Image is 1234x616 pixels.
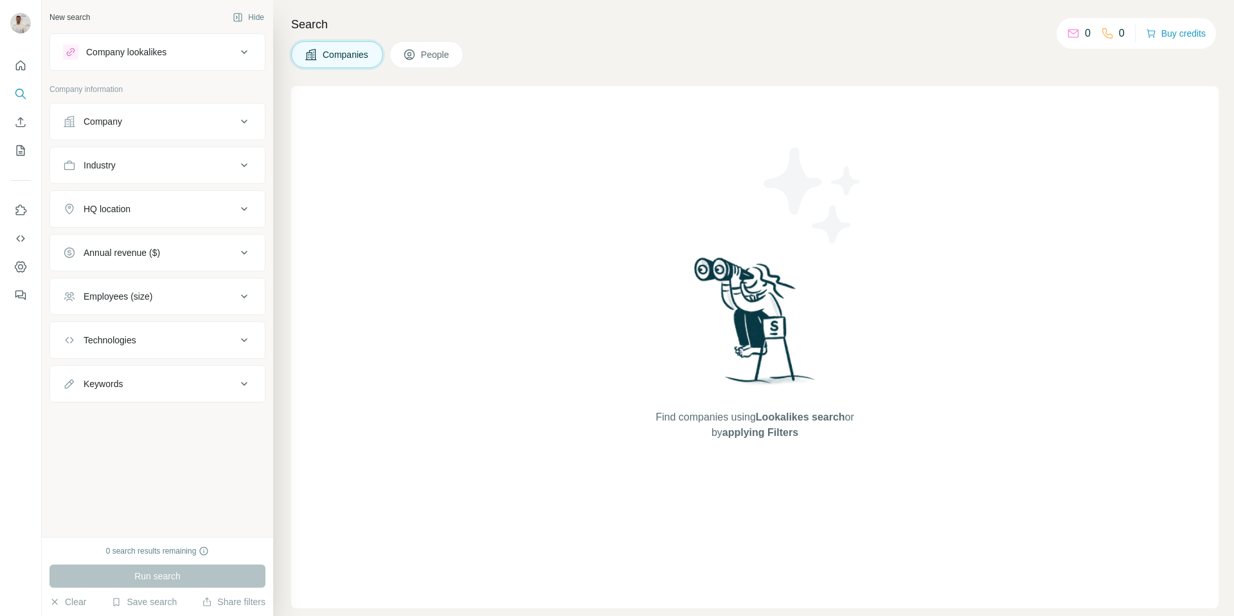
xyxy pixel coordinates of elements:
[111,595,177,608] button: Save search
[10,82,31,105] button: Search
[84,377,123,390] div: Keywords
[50,194,265,224] button: HQ location
[50,106,265,137] button: Company
[50,325,265,356] button: Technologies
[106,545,210,557] div: 0 search results remaining
[50,237,265,268] button: Annual revenue ($)
[10,139,31,162] button: My lists
[84,290,152,303] div: Employees (size)
[756,412,845,422] span: Lookalikes search
[652,410,857,440] span: Find companies using or by
[50,368,265,399] button: Keywords
[84,115,122,128] div: Company
[49,595,86,608] button: Clear
[10,54,31,77] button: Quick start
[755,138,871,253] img: Surfe Illustration - Stars
[86,46,166,59] div: Company lookalikes
[84,246,160,259] div: Annual revenue ($)
[84,334,136,347] div: Technologies
[688,254,822,397] img: Surfe Illustration - Woman searching with binoculars
[10,255,31,278] button: Dashboard
[323,48,370,61] span: Companies
[10,13,31,33] img: Avatar
[84,159,116,172] div: Industry
[10,111,31,134] button: Enrich CSV
[10,227,31,250] button: Use Surfe API
[50,150,265,181] button: Industry
[1085,26,1091,41] p: 0
[10,284,31,307] button: Feedback
[49,12,90,23] div: New search
[50,37,265,68] button: Company lookalikes
[421,48,451,61] span: People
[202,595,265,608] button: Share filters
[1146,24,1206,42] button: Buy credits
[722,427,798,438] span: applying Filters
[49,84,265,95] p: Company information
[84,203,130,215] div: HQ location
[224,8,273,27] button: Hide
[10,199,31,222] button: Use Surfe on LinkedIn
[291,15,1219,33] h4: Search
[50,281,265,312] button: Employees (size)
[1119,26,1125,41] p: 0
